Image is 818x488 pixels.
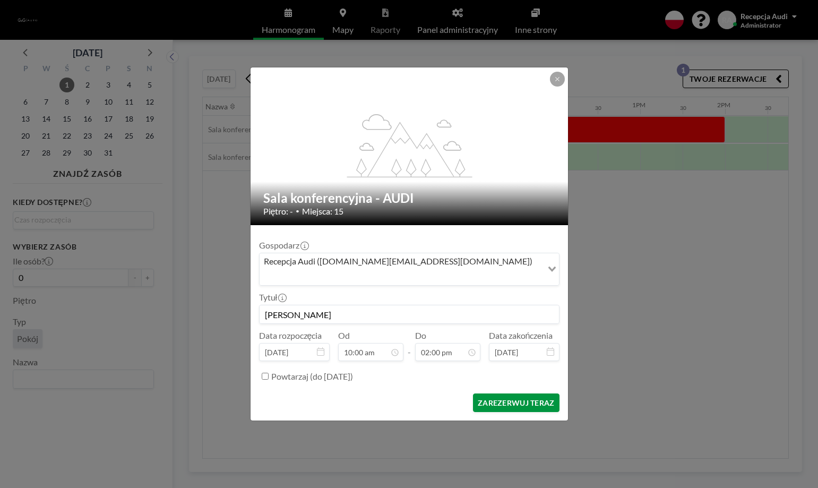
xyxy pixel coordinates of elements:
[338,330,350,341] label: Od
[408,334,411,357] span: -
[259,292,286,303] label: Tytuł
[263,206,294,217] span: Piętro: -
[347,114,472,177] g: flex-grow: 1.2;
[296,207,299,215] span: •
[261,269,541,283] input: Search for option
[259,240,308,251] label: Gospodarz
[473,393,559,412] button: ZAREZERWUJ TERAZ
[415,330,426,341] label: Do
[271,371,353,382] label: Powtarzaj (do [DATE])
[302,206,343,217] span: Miejsca: 15
[259,330,322,341] label: Data rozpoczęcia
[260,253,559,285] div: Search for option
[489,330,553,341] label: Data zakończenia
[262,255,535,267] span: Recepcja Audi ([DOMAIN_NAME][EMAIL_ADDRESS][DOMAIN_NAME])
[263,190,556,206] h2: Sala konferencyjna - AUDI
[260,305,559,323] input: Rezerwacja Recepcja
